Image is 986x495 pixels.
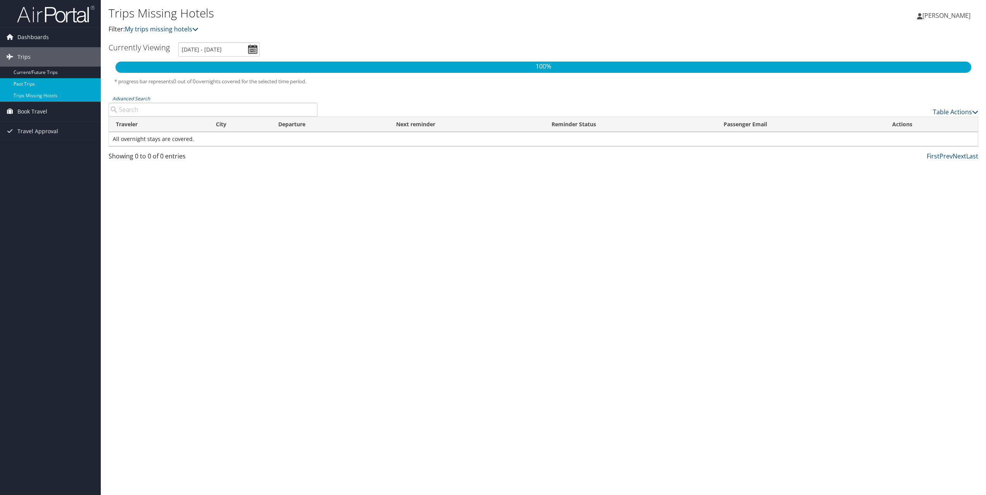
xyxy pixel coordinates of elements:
div: Showing 0 to 0 of 0 entries [109,151,317,165]
a: Prev [939,152,953,160]
a: Table Actions [933,108,978,116]
img: airportal-logo.png [17,5,95,23]
input: Advanced Search [109,103,317,117]
a: [PERSON_NAME] [917,4,978,27]
span: 0 out of 0 [173,78,196,85]
span: Book Travel [17,102,47,121]
th: Next reminder [389,117,545,132]
span: Trips [17,47,31,67]
th: City: activate to sort column ascending [209,117,271,132]
a: Next [953,152,966,160]
span: Travel Approval [17,122,58,141]
a: Last [966,152,978,160]
p: Filter: [109,24,688,34]
h1: Trips Missing Hotels [109,5,688,21]
span: [PERSON_NAME] [922,11,970,20]
a: My trips missing hotels [125,25,198,33]
th: Reminder Status [545,117,717,132]
th: Departure: activate to sort column descending [271,117,389,132]
th: Passenger Email: activate to sort column ascending [717,117,885,132]
th: Traveler: activate to sort column ascending [109,117,209,132]
th: Actions [885,117,978,132]
h5: * progress bar represents overnights covered for the selected time period. [114,78,972,85]
p: 100% [115,62,971,72]
td: All overnight stays are covered. [109,132,978,146]
span: Dashboards [17,27,49,47]
h3: Currently Viewing [109,42,170,53]
input: [DATE] - [DATE] [178,42,260,57]
a: First [927,152,939,160]
a: Advanced Search [112,95,150,102]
